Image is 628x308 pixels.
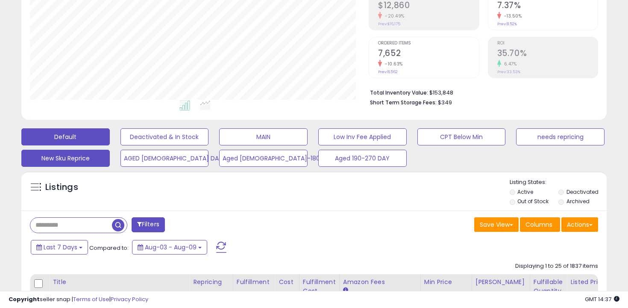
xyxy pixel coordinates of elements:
span: Aug-03 - Aug-09 [145,243,197,252]
span: Columns [525,220,552,229]
span: $349 [438,98,452,107]
h5: Listings [45,181,78,193]
button: Aug-03 - Aug-09 [132,240,207,255]
b: Total Inventory Value: [370,89,428,96]
small: 6.47% [501,61,517,67]
button: Aged [DEMOGRAPHIC_DATA]-180 DAY [219,150,308,167]
div: Min Price [424,278,468,287]
small: -13.50% [501,13,522,19]
h2: 7.37% [497,0,598,12]
p: Listing States: [510,178,607,187]
button: Aged 190-270 DAY [318,150,407,167]
small: Prev: 33.53% [497,69,520,74]
button: MAIN [219,128,308,145]
span: Compared to: [89,244,129,252]
button: Columns [520,217,560,232]
div: [PERSON_NAME] [475,278,526,287]
small: Prev: $16,175 [378,21,400,27]
button: needs repricing [516,128,605,145]
small: -20.49% [382,13,405,19]
div: Displaying 1 to 25 of 1837 items [515,262,598,270]
button: New Sku Reprice [21,150,110,167]
strong: Copyright [9,295,40,303]
button: Actions [561,217,598,232]
label: Deactivated [566,188,599,195]
label: Archived [566,198,590,205]
small: Prev: 8.52% [497,21,517,27]
div: Amazon Fees [343,278,417,287]
span: ROI [497,41,598,46]
span: 2025-08-17 14:37 GMT [585,295,619,303]
a: Privacy Policy [111,295,148,303]
button: CPT Below Min [417,128,506,145]
span: Last 7 Days [44,243,77,252]
button: Save View [474,217,519,232]
div: seller snap | | [9,296,148,304]
button: AGED [DEMOGRAPHIC_DATA] DAY [120,150,209,167]
a: Terms of Use [73,295,109,303]
div: Cost [279,278,296,287]
div: Fulfillment [237,278,271,287]
button: Filters [132,217,165,232]
button: Low Inv Fee Applied [318,128,407,145]
div: Fulfillment Cost [303,278,336,296]
div: Fulfillable Quantity [534,278,563,296]
small: -10.63% [382,61,403,67]
button: Deactivated & In Stock [120,128,209,145]
h2: $12,860 [378,0,478,12]
h2: 7,652 [378,48,478,60]
button: Last 7 Days [31,240,88,255]
h2: 35.70% [497,48,598,60]
div: Repricing [193,278,229,287]
span: Ordered Items [378,41,478,46]
b: Short Term Storage Fees: [370,99,437,106]
label: Active [517,188,533,195]
li: $153,848 [370,87,592,97]
small: Prev: 8,562 [378,69,398,74]
button: Default [21,128,110,145]
div: Title [53,278,186,287]
label: Out of Stock [517,198,549,205]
